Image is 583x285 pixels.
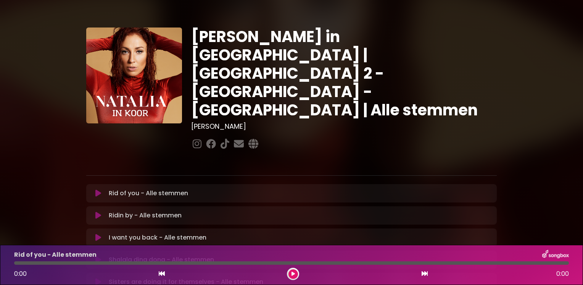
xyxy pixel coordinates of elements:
[109,189,188,198] p: Rid of you - Alle stemmen
[191,28,497,119] h1: [PERSON_NAME] in [GEOGRAPHIC_DATA] | [GEOGRAPHIC_DATA] 2 - [GEOGRAPHIC_DATA] - [GEOGRAPHIC_DATA] ...
[556,269,569,279] span: 0:00
[109,233,206,242] p: I want you back - Alle stemmen
[86,28,182,123] img: YTVS25JmS9CLUqXqkEhs
[109,211,182,220] p: Ridin by - Alle stemmen
[14,269,27,278] span: 0:00
[542,250,569,260] img: songbox-logo-white.png
[191,122,497,131] h3: [PERSON_NAME]
[14,250,97,259] p: Rid of you - Alle stemmen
